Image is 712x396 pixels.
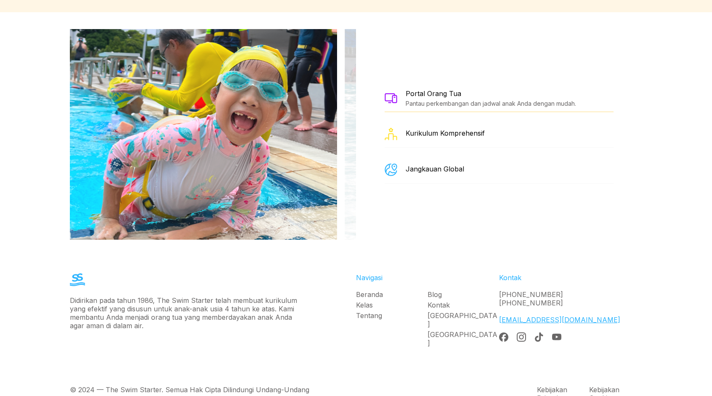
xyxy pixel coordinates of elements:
div: Jangkauan Global [406,165,464,173]
div: Navigasi [356,273,499,282]
img: Jangkauan Global [385,163,397,176]
img: Facebook [499,332,508,342]
img: The Swim Starter Logo [70,273,85,286]
a: [PHONE_NUMBER] [499,299,563,307]
div: Didirikan pada tahun 1986, The Swim Starter telah membuat kurikulum yang efektif yang disusun unt... [70,296,299,330]
img: Instagram [517,332,526,342]
a: [GEOGRAPHIC_DATA] [428,330,499,347]
div: Kontak [499,273,642,282]
a: Beranda [356,290,428,299]
img: Portal Orang Tua [385,93,397,103]
a: [EMAIL_ADDRESS][DOMAIN_NAME] [499,316,620,324]
a: Tentang [356,311,428,320]
img: Tik Tok [534,332,544,342]
img: YouTube [552,332,561,342]
a: [PHONE_NUMBER] [499,290,563,299]
div: Kurikulum Komprehensif [406,129,485,137]
a: [GEOGRAPHIC_DATA] [428,311,499,328]
img: Kurikulum Komprehensif [385,128,397,140]
div: Pantau perkembangan dan jadwal anak Anda dengan mudah. [406,100,576,107]
a: Kontak [428,301,499,309]
img: Jangkauan Global [45,29,337,240]
div: Portal Orang Tua [406,89,576,98]
a: Kelas [356,301,428,309]
a: Blog [428,290,499,299]
img: Portal Orang Tua [345,29,637,240]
